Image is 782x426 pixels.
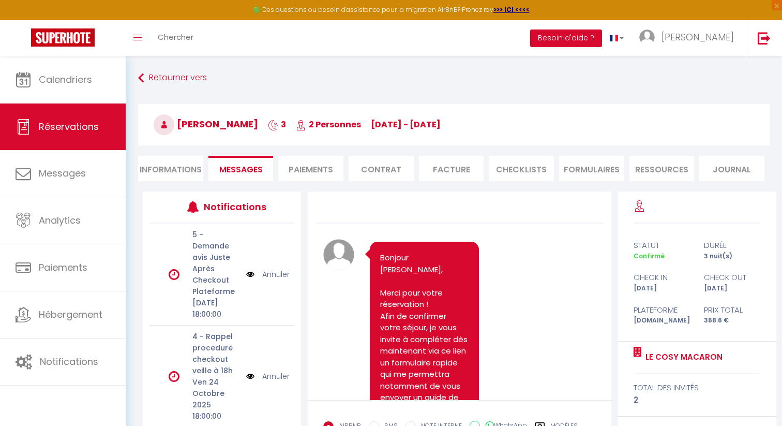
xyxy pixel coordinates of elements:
span: 3 [268,119,286,130]
a: Le Cosy Macaron [642,351,723,363]
span: Messages [219,164,263,175]
div: check out [697,271,768,284]
img: avatar.png [323,239,354,270]
li: Informations [138,156,203,181]
a: Annuler [262,371,290,382]
span: Calendriers [39,73,92,86]
span: 2 Personnes [296,119,361,130]
p: 4 - Rappel procedure checkout veille à 18h [192,331,239,376]
li: Contrat [349,156,414,181]
span: Réservations [39,120,99,133]
div: durée [697,239,768,252]
li: CHECKLISTS [489,156,554,181]
li: Facture [419,156,484,181]
a: ... [PERSON_NAME] [631,20,747,56]
img: logout [758,32,771,45]
div: Prix total [697,304,768,316]
span: Notifications [40,355,98,368]
li: Ressources [629,156,695,181]
div: Plateforme [627,304,697,316]
span: Messages [39,167,86,180]
span: [PERSON_NAME] [154,117,258,130]
p: Ven 24 Octobre 2025 18:00:00 [192,376,239,422]
span: Analytics [39,214,81,227]
span: Confirmé [634,252,665,260]
li: Paiements [278,156,343,181]
span: Hébergement [39,308,102,321]
p: 5 - Demande avis Juste Après Checkout Plateforme [192,229,239,297]
div: check in [627,271,697,284]
div: statut [627,239,697,252]
div: total des invités [634,381,760,394]
div: 2 [634,394,760,406]
li: FORMULAIRES [559,156,624,181]
a: Annuler [262,269,290,280]
span: Paiements [39,261,87,274]
a: >>> ICI <<<< [493,5,530,14]
div: [DATE] [697,284,768,293]
img: ... [639,30,655,45]
img: NO IMAGE [246,269,254,280]
div: [DATE] [627,284,697,293]
h3: Notifications [204,195,264,218]
a: Retourner vers [138,69,770,87]
span: [DATE] - [DATE] [371,119,441,130]
p: [DATE] 18:00:00 [192,297,239,320]
span: Chercher [158,32,193,42]
div: 3 nuit(s) [697,252,768,261]
span: [PERSON_NAME] [661,31,734,43]
div: 368.6 € [697,316,768,326]
img: Super Booking [31,28,95,47]
li: Journal [699,156,764,181]
img: NO IMAGE [246,371,254,382]
div: [DOMAIN_NAME] [627,316,697,326]
a: Chercher [150,20,201,56]
button: Besoin d'aide ? [530,30,602,47]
